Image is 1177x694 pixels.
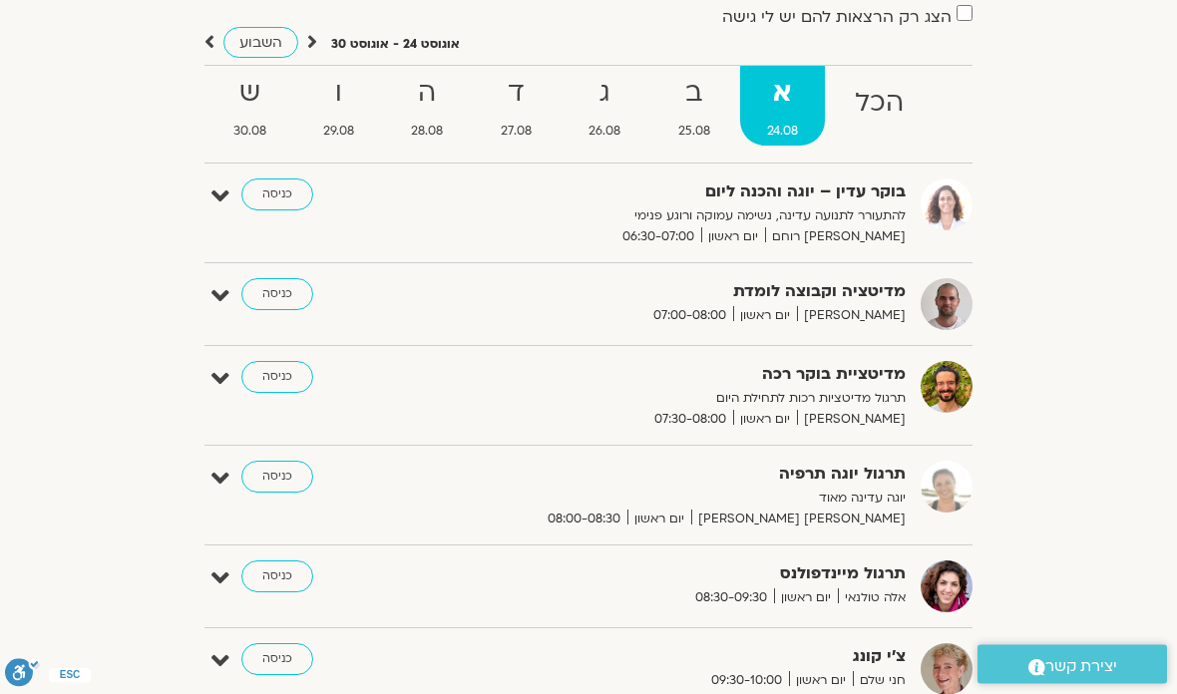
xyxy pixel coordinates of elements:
a: ו29.08 [296,67,380,147]
strong: תרגול מיינדפולנס [477,561,906,588]
span: 25.08 [651,122,736,143]
p: אוגוסט 24 - אוגוסט 30 [331,35,460,56]
span: 08:00-08:30 [541,510,627,530]
a: א24.08 [740,67,824,147]
span: 24.08 [740,122,824,143]
span: 26.08 [563,122,647,143]
span: יום ראשון [627,510,691,530]
strong: בוקר עדין – יוגה והכנה ליום [477,179,906,206]
span: 08:30-09:30 [688,588,774,609]
span: 09:30-10:00 [704,671,789,692]
span: 07:30-08:00 [647,410,733,431]
span: 28.08 [385,122,470,143]
strong: מדיטציית בוקר רכה [477,362,906,389]
a: יצירת קשר [978,645,1167,684]
strong: ג [563,72,647,117]
span: יצירת קשר [1045,653,1117,680]
span: [PERSON_NAME] [797,306,906,327]
strong: מדיטציה וקבוצה לומדת [477,279,906,306]
a: השבוע [223,28,298,59]
span: [PERSON_NAME] רוחם [765,227,906,248]
span: 27.08 [474,122,558,143]
strong: ה [385,72,470,117]
a: כניסה [241,644,313,676]
a: ד27.08 [474,67,558,147]
p: יוגה עדינה מאוד [477,489,906,510]
span: 29.08 [296,122,380,143]
strong: הכל [829,82,931,127]
strong: צ'י קונג [477,644,906,671]
a: כניסה [241,362,313,394]
strong: תרגול יוגה תרפיה [477,462,906,489]
strong: ש [206,72,292,117]
span: 07:00-08:00 [646,306,733,327]
span: יום ראשון [774,588,838,609]
span: יום ראשון [701,227,765,248]
a: ש30.08 [206,67,292,147]
p: להתעורר לתנועה עדינה, נשימה עמוקה ורוגע פנימי [477,206,906,227]
span: אלה טולנאי [838,588,906,609]
strong: ב [651,72,736,117]
span: [PERSON_NAME] [PERSON_NAME] [691,510,906,530]
a: ה28.08 [385,67,470,147]
span: יום ראשון [789,671,853,692]
span: חני שלם [853,671,906,692]
strong: ד [474,72,558,117]
span: יום ראשון [733,410,797,431]
strong: א [740,72,824,117]
p: תרגול מדיטציות רכות לתחילת היום [477,389,906,410]
a: כניסה [241,462,313,494]
a: הכל [829,67,931,147]
a: ב25.08 [651,67,736,147]
a: כניסה [241,279,313,311]
strong: ו [296,72,380,117]
a: כניסה [241,179,313,211]
span: יום ראשון [733,306,797,327]
label: הצג רק הרצאות להם יש לי גישה [722,9,952,27]
a: כניסה [241,561,313,593]
a: ג26.08 [563,67,647,147]
span: 06:30-07:00 [615,227,701,248]
span: השבוע [239,34,282,53]
span: [PERSON_NAME] [797,410,906,431]
span: 30.08 [206,122,292,143]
